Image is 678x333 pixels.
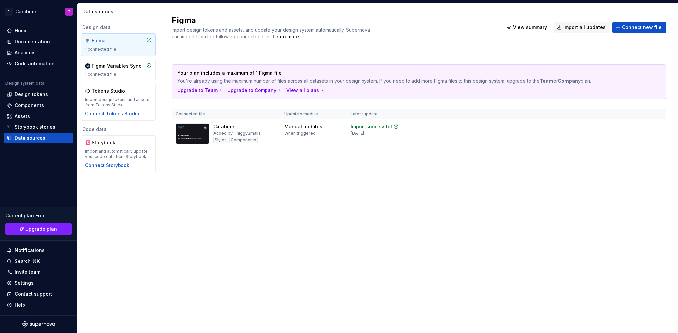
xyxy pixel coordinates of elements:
[15,302,25,308] div: Help
[351,131,364,136] div: [DATE]
[85,149,152,159] div: Import and automatically update your code data from Storybook.
[92,139,123,146] div: Storybook
[177,70,614,76] p: Your plan includes a maximum of 1 Figma file
[15,38,50,45] div: Documentation
[177,87,223,94] button: Upgrade to Team
[280,109,347,119] th: Update schedule
[172,27,371,39] span: Import design tokens and assets, and update your design system automatically. Supernova can impor...
[85,47,152,52] div: 1 connected file
[15,8,38,15] div: Carabiner
[4,36,73,47] a: Documentation
[4,133,73,143] a: Data sources
[81,135,156,172] a: StorybookImport and automatically update your code data from Storybook.Connect Storybook
[4,89,73,100] a: Design tokens
[15,124,55,130] div: Storybook stories
[286,87,325,94] button: View all plans
[172,109,280,119] th: Connected file
[4,111,73,121] a: Assets
[5,8,13,16] div: P
[5,81,44,86] div: Design system data
[85,162,129,168] button: Connect Storybook
[92,63,141,69] div: Figma Variables Sync
[5,223,72,235] a: Upgrade plan
[4,300,73,310] button: Help
[15,49,36,56] div: Analytics
[15,291,52,297] div: Contact support
[4,100,73,111] a: Components
[15,280,34,286] div: Settings
[213,131,261,136] div: Added by ThiggySmalls
[284,123,322,130] div: Manual updates
[272,34,300,39] span: .
[85,110,139,117] button: Connect Tokens Studio
[82,8,157,15] div: Data sources
[177,78,614,84] p: You're already using the maximum number of files across all datasets in your design system. If yo...
[81,33,156,56] a: Figma1 connected file
[15,135,45,141] div: Data sources
[22,321,55,328] svg: Supernova Logo
[15,247,45,254] div: Notifications
[92,88,125,94] div: Tokens Studio
[513,24,547,31] span: View summary
[15,27,28,34] div: Home
[612,22,666,33] button: Connect new file
[213,137,228,143] div: Styles
[5,213,72,219] div: Current plan : Free
[4,267,73,277] a: Invite team
[15,60,55,67] div: Code automation
[4,256,73,266] button: Search ⌘K
[92,37,123,44] div: Figma
[85,72,152,77] div: 1 connected file
[227,87,282,94] button: Upgrade to Company
[558,78,581,84] b: Company
[15,269,40,275] div: Invite team
[213,123,236,130] div: Carabiner
[622,24,662,31] span: Connect new file
[68,9,70,14] div: T
[554,22,610,33] button: Import all updates
[273,33,299,40] a: Learn more
[4,122,73,132] a: Storybook stories
[15,113,30,119] div: Assets
[81,126,156,133] div: Code data
[81,24,156,31] div: Design data
[351,123,392,130] div: Import successful
[4,278,73,288] a: Settings
[284,131,315,136] div: When triggered
[4,25,73,36] a: Home
[563,24,605,31] span: Import all updates
[15,258,40,264] div: Search ⌘K
[172,15,496,25] h2: Figma
[81,59,156,81] a: Figma Variables Sync1 connected file
[25,226,57,232] span: Upgrade plan
[504,22,551,33] button: View summary
[4,289,73,299] button: Contact support
[15,102,44,109] div: Components
[1,4,75,19] button: PCarabinerT
[15,91,48,98] div: Design tokens
[81,84,156,121] a: Tokens StudioImport design tokens and assets from Tokens StudioConnect Tokens Studio
[229,137,258,143] div: Components
[540,78,553,84] b: Team
[4,58,73,69] a: Code automation
[4,245,73,256] button: Notifications
[4,47,73,58] a: Analytics
[347,109,415,119] th: Latest update
[85,97,152,108] div: Import design tokens and assets from Tokens Studio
